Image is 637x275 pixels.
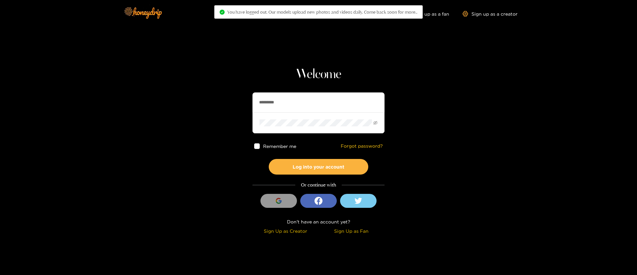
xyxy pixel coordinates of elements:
span: check-circle [220,10,225,15]
a: Sign up as a fan [404,11,449,17]
span: Remember me [263,144,296,149]
a: Forgot password? [341,143,383,149]
span: You have logged out. Our models upload new photos and videos daily. Come back soon for more.. [227,9,417,15]
a: Sign up as a creator [462,11,518,17]
div: Or continue with [252,181,385,189]
div: Sign Up as Fan [320,227,383,235]
h1: Welcome [252,67,385,82]
span: eye-invisible [373,121,378,125]
div: Sign Up as Creator [254,227,317,235]
div: Don't have an account yet? [252,218,385,225]
button: Log into your account [269,159,368,175]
